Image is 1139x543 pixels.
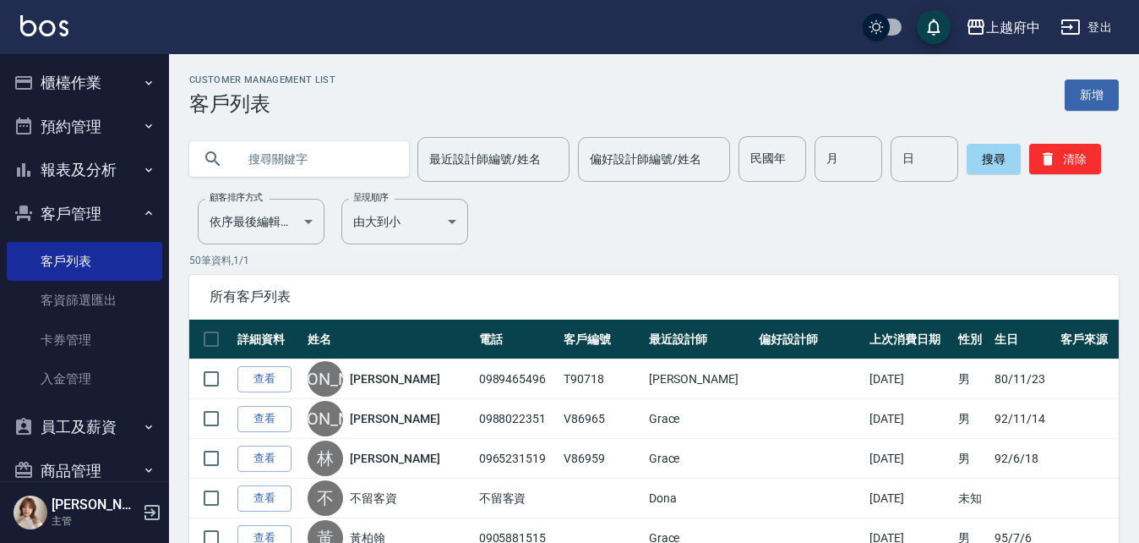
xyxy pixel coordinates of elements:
th: 客戶編號 [559,320,645,359]
div: [PERSON_NAME] [308,361,343,397]
a: 卡券管理 [7,321,162,359]
button: 員工及薪資 [7,405,162,449]
td: 80/11/23 [990,359,1056,399]
h5: [PERSON_NAME] [52,496,138,513]
div: 依序最後編輯時間 [198,199,324,244]
a: [PERSON_NAME] [350,450,439,467]
td: [DATE] [865,399,954,439]
a: 客資篩選匯出 [7,281,162,320]
a: [PERSON_NAME] [350,370,439,387]
a: 客戶列表 [7,242,162,281]
a: [PERSON_NAME] [350,410,439,427]
button: 櫃檯作業 [7,61,162,105]
button: save [917,10,951,44]
td: 92/11/14 [990,399,1056,439]
td: Dona [645,479,755,518]
td: [DATE] [865,439,954,479]
button: 上越府中 [959,10,1047,45]
td: 0988022351 [475,399,560,439]
img: Logo [20,15,68,36]
button: 清除 [1029,144,1101,174]
td: 男 [954,399,990,439]
th: 姓名 [303,320,475,359]
a: 新增 [1065,80,1119,111]
label: 呈現順序 [353,191,389,204]
th: 最近設計師 [645,320,755,359]
button: 客戶管理 [7,192,162,236]
label: 顧客排序方式 [210,191,263,204]
a: 查看 [237,446,292,472]
td: 男 [954,439,990,479]
th: 性別 [954,320,990,359]
th: 電話 [475,320,560,359]
th: 上次消費日期 [865,320,954,359]
td: [DATE] [865,359,954,399]
td: Grace [645,439,755,479]
div: 由大到小 [341,199,468,244]
button: 報表及分析 [7,148,162,192]
td: 不留客資 [475,479,560,518]
td: [DATE] [865,479,954,518]
button: 預約管理 [7,105,162,149]
td: V86965 [559,399,645,439]
th: 客戶來源 [1056,320,1119,359]
div: 林 [308,441,343,476]
td: V86959 [559,439,645,479]
td: 92/6/18 [990,439,1056,479]
div: [PERSON_NAME] [308,401,343,436]
td: Grace [645,399,755,439]
a: 查看 [237,406,292,432]
td: 未知 [954,479,990,518]
td: 0989465496 [475,359,560,399]
div: 上越府中 [986,17,1040,38]
p: 50 筆資料, 1 / 1 [189,253,1119,268]
img: Person [14,496,47,529]
th: 詳細資料 [233,320,303,359]
td: 男 [954,359,990,399]
td: [PERSON_NAME] [645,359,755,399]
button: 搜尋 [967,144,1021,174]
td: T90718 [559,359,645,399]
th: 偏好設計師 [755,320,865,359]
div: 不 [308,480,343,516]
th: 生日 [990,320,1056,359]
h3: 客戶列表 [189,92,335,116]
a: 不留客資 [350,490,397,507]
a: 入金管理 [7,359,162,398]
input: 搜尋關鍵字 [237,136,395,182]
td: 0965231519 [475,439,560,479]
span: 所有客戶列表 [210,288,1098,305]
button: 登出 [1054,12,1119,43]
p: 主管 [52,513,138,529]
a: 查看 [237,366,292,392]
h2: Customer Management List [189,74,335,85]
a: 查看 [237,485,292,512]
button: 商品管理 [7,449,162,493]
